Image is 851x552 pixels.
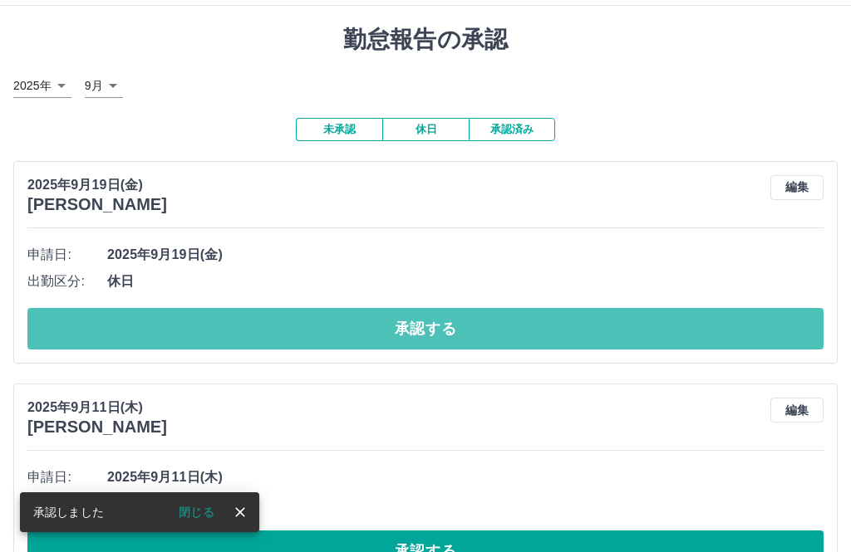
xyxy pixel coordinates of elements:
[296,118,382,141] button: 未承認
[165,500,228,525] button: 閉じる
[107,467,824,487] span: 2025年9月11日(木)
[27,418,167,437] h3: [PERSON_NAME]
[27,308,824,349] button: 承認する
[27,398,167,418] p: 2025年9月11日(木)
[27,195,167,214] h3: [PERSON_NAME]
[27,467,107,487] span: 申請日:
[469,118,555,141] button: 承認済み
[770,398,824,423] button: 編集
[107,271,824,291] span: 休日
[228,500,253,525] button: close
[27,175,167,195] p: 2025年9月19日(金)
[107,245,824,265] span: 2025年9月19日(金)
[85,74,123,98] div: 9月
[27,245,107,265] span: 申請日:
[770,175,824,200] button: 編集
[13,74,71,98] div: 2025年
[382,118,469,141] button: 休日
[33,497,104,527] div: 承認しました
[27,271,107,291] span: 出勤区分:
[107,494,824,514] span: 休日
[13,26,838,54] h1: 勤怠報告の承認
